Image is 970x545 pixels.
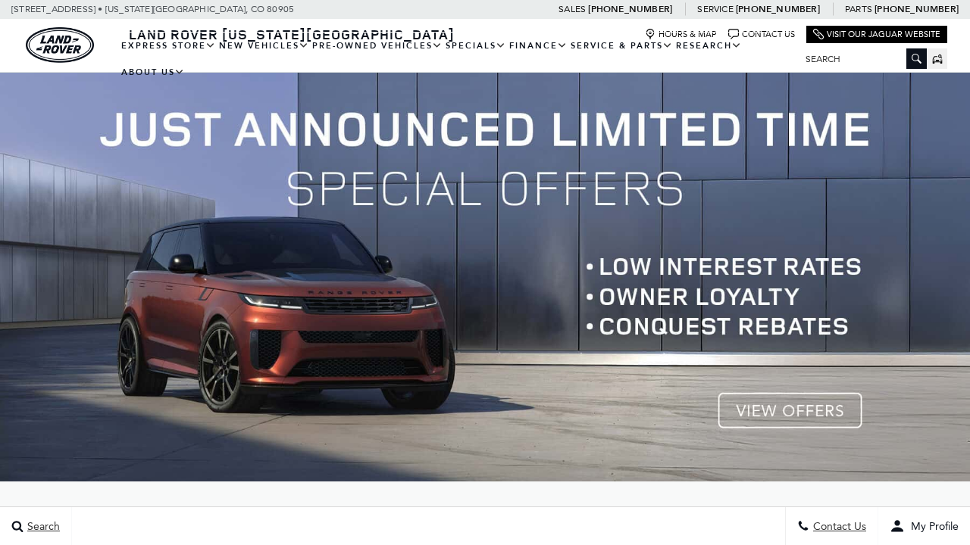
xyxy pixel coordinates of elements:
a: Hours & Map [645,29,717,40]
a: Service & Parts [569,33,674,59]
a: [PHONE_NUMBER] [875,3,959,15]
span: Sales [559,4,586,14]
a: [PHONE_NUMBER] [588,3,672,15]
a: Specials [444,33,508,59]
span: Service [697,4,733,14]
span: Contact Us [809,520,866,533]
span: My Profile [905,520,959,533]
a: Visit Our Jaguar Website [813,29,940,40]
img: Land Rover [26,27,94,63]
a: About Us [120,59,186,86]
a: Finance [508,33,569,59]
span: Search [23,520,60,533]
a: land-rover [26,27,94,63]
nav: Main Navigation [120,33,794,86]
a: EXPRESS STORE [120,33,217,59]
span: Parts [845,4,872,14]
span: Land Rover [US_STATE][GEOGRAPHIC_DATA] [129,25,455,43]
a: Land Rover [US_STATE][GEOGRAPHIC_DATA] [120,25,464,43]
input: Search [794,50,927,68]
a: [STREET_ADDRESS] • [US_STATE][GEOGRAPHIC_DATA], CO 80905 [11,4,294,14]
a: Pre-Owned Vehicles [311,33,444,59]
a: Research [674,33,743,59]
a: New Vehicles [217,33,311,59]
a: [PHONE_NUMBER] [736,3,820,15]
a: Contact Us [728,29,795,40]
button: user-profile-menu [878,507,970,545]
